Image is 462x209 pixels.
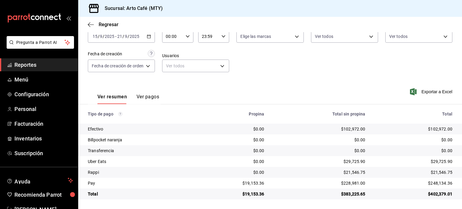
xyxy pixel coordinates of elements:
span: / [103,34,104,39]
span: / [98,34,100,39]
div: $0.00 [199,137,264,143]
span: Ver todos [389,33,408,39]
div: Ver todos [162,60,229,72]
div: $248,134.36 [375,180,452,186]
div: $0.00 [274,137,365,143]
div: Total [88,191,189,197]
div: $0.00 [375,148,452,154]
div: Propina [199,112,264,116]
span: Pregunta a Parrot AI [16,39,65,46]
div: $383,225.65 [274,191,365,197]
span: - [115,34,116,39]
div: Uber Eats [88,158,189,164]
div: Billpocket naranja [88,137,189,143]
div: Fecha de creación [88,51,122,57]
div: $21,546.75 [375,169,452,175]
button: Regresar [88,22,119,27]
div: Total sin propina [274,112,365,116]
div: $0.00 [274,148,365,154]
input: -- [117,34,122,39]
span: / [122,34,124,39]
span: Elige las marcas [240,33,271,39]
button: Pregunta a Parrot AI [7,36,74,49]
span: Regresar [99,22,119,27]
button: Exportar a Excel [411,88,452,95]
div: Tipo de pago [88,112,189,116]
div: $21,546.75 [274,169,365,175]
div: Transferencia [88,148,189,154]
div: $102,972.00 [375,126,452,132]
span: / [128,34,129,39]
span: Suscripción [14,149,73,157]
span: Recomienda Parrot [14,191,73,199]
input: -- [92,34,98,39]
span: Reportes [14,61,73,69]
button: Ver resumen [97,94,127,104]
input: -- [125,34,128,39]
div: $19,153.36 [199,191,264,197]
div: $0.00 [375,137,452,143]
input: ---- [104,34,115,39]
a: Pregunta a Parrot AI [4,44,74,50]
div: $402,379.01 [375,191,452,197]
span: Configuración [14,90,73,98]
span: Ver todos [315,33,333,39]
div: navigation tabs [97,94,159,104]
span: Facturación [14,120,73,128]
div: Total [375,112,452,116]
svg: Los pagos realizados con Pay y otras terminales son montos brutos. [118,112,122,116]
input: ---- [129,34,140,39]
span: Fecha de creación de orden [92,63,143,69]
label: Usuarios [162,54,229,58]
button: Ver pagos [137,94,159,104]
div: $0.00 [199,169,264,175]
input: -- [100,34,103,39]
div: $29,725.90 [375,158,452,164]
h3: Sucursal: Arto Café (MTY) [100,5,163,12]
div: $19,153.36 [199,180,264,186]
span: Menú [14,75,73,84]
div: $29,725.90 [274,158,365,164]
span: Ayuda [14,177,65,184]
span: Personal [14,105,73,113]
div: $0.00 [199,148,264,154]
div: $0.00 [199,126,264,132]
div: $0.00 [199,158,264,164]
div: $102,972.00 [274,126,365,132]
button: open_drawer_menu [66,16,71,20]
div: $228,981.00 [274,180,365,186]
div: Efectivo [88,126,189,132]
span: Inventarios [14,134,73,143]
div: Pay [88,180,189,186]
div: Rappi [88,169,189,175]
